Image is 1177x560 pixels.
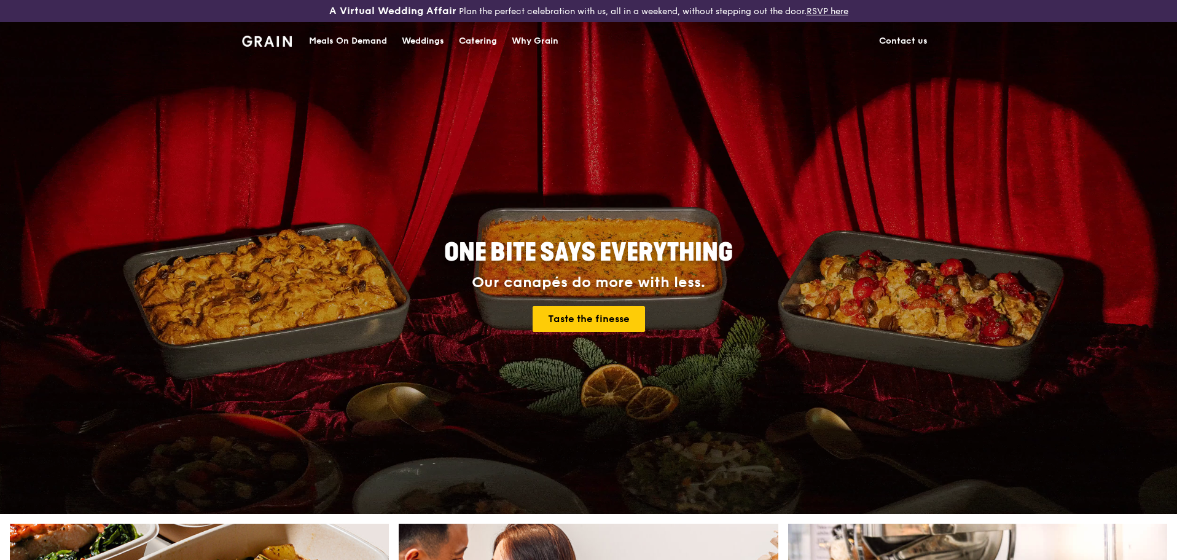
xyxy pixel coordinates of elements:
a: Catering [452,23,504,60]
a: GrainGrain [242,22,292,58]
span: ONE BITE SAYS EVERYTHING [444,238,733,267]
div: Weddings [402,23,444,60]
h3: A Virtual Wedding Affair [329,5,456,17]
a: Taste the finesse [533,306,645,332]
a: Why Grain [504,23,566,60]
a: Contact us [872,23,935,60]
div: Catering [459,23,497,60]
img: Grain [242,36,292,47]
div: Our canapés do more with less. [367,274,810,291]
a: Weddings [394,23,452,60]
div: Meals On Demand [309,23,387,60]
a: RSVP here [807,6,848,17]
div: Plan the perfect celebration with us, all in a weekend, without stepping out the door. [235,5,942,17]
div: Why Grain [512,23,558,60]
